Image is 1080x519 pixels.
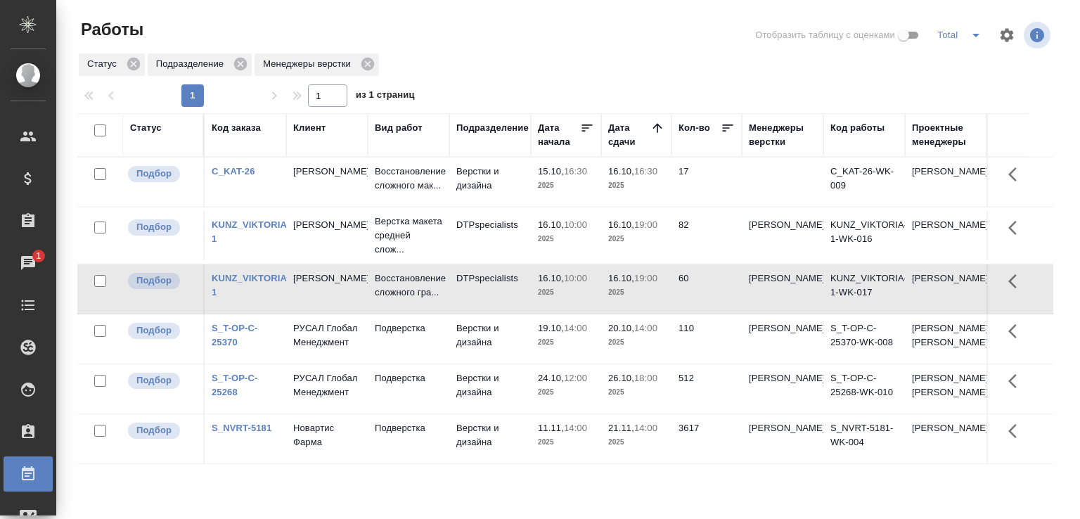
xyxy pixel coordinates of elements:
p: 16.10, [608,219,634,230]
p: Менеджеры верстки [263,57,356,71]
p: Подбор [136,373,172,387]
p: [PERSON_NAME] [749,321,816,335]
p: 12:00 [564,373,587,383]
p: Верстка макета средней слож... [375,214,442,257]
p: 26.10, [608,373,634,383]
div: Можно подбирать исполнителей [127,218,196,237]
td: 110 [671,314,742,364]
td: 60 [671,264,742,314]
p: Подразделение [156,57,229,71]
div: Менеджеры верстки [749,121,816,149]
p: 24.10, [538,373,564,383]
button: Здесь прячутся важные кнопки [1000,264,1034,298]
p: 2025 [608,435,664,449]
p: 16:30 [564,166,587,177]
p: [PERSON_NAME] [293,218,361,232]
td: DTPspecialists [449,264,531,314]
p: [PERSON_NAME] [749,271,816,286]
a: KUNZ_VIKTORIA-1 [212,219,290,244]
p: [PERSON_NAME] [293,165,361,179]
p: 10:00 [564,273,587,283]
div: Код заказа [212,121,261,135]
p: [PERSON_NAME] [749,218,816,232]
p: 11.11, [538,423,564,433]
p: [PERSON_NAME], [PERSON_NAME] [912,371,979,399]
div: Можно подбирать исполнителей [127,371,196,390]
div: Можно подбирать исполнителей [127,165,196,184]
p: Новартис Фарма [293,421,361,449]
p: 15.10, [538,166,564,177]
span: 1 [27,249,49,263]
td: [PERSON_NAME] [905,414,986,463]
p: 14:00 [564,423,587,433]
div: Подразделение [456,121,529,135]
div: Статус [130,121,162,135]
p: 10:00 [564,219,587,230]
p: Восстановление сложного гра... [375,271,442,300]
td: C_KAT-26-WK-009 [823,158,905,207]
p: [PERSON_NAME] [749,421,816,435]
p: 2025 [608,385,664,399]
div: Менеджеры верстки [255,53,379,76]
td: [PERSON_NAME] [905,264,986,314]
td: [PERSON_NAME] [905,211,986,260]
td: 512 [671,364,742,414]
div: Проектные менеджеры [912,121,979,149]
p: Подбор [136,323,172,338]
p: 19:00 [634,273,657,283]
p: 21.11, [608,423,634,433]
p: 2025 [538,385,594,399]
td: DTPspecialists [449,211,531,260]
p: 2025 [538,179,594,193]
div: Можно подбирать исполнителей [127,421,196,440]
p: Подверстка [375,421,442,435]
div: Можно подбирать исполнителей [127,321,196,340]
p: Подверстка [375,371,442,385]
td: S_T-OP-C-25268-WK-010 [823,364,905,414]
a: 1 [4,245,53,281]
p: Восстановление сложного мак... [375,165,442,193]
td: 17 [671,158,742,207]
p: 16.10, [608,273,634,283]
p: Подбор [136,167,172,181]
a: C_KAT-26 [212,166,255,177]
p: 2025 [538,335,594,350]
p: Статус [87,57,122,71]
span: Настроить таблицу [990,18,1024,52]
div: split button [934,24,990,46]
button: Здесь прячутся важные кнопки [1000,158,1034,191]
span: Отобразить таблицу с оценками [755,28,895,42]
td: S_NVRT-5181-WK-004 [823,414,905,463]
p: РУСАЛ Глобал Менеджмент [293,321,361,350]
p: РУСАЛ Глобал Менеджмент [293,371,361,399]
p: 14:00 [634,323,657,333]
a: S_T-OP-C-25370 [212,323,258,347]
div: Дата сдачи [608,121,650,149]
p: 2025 [538,435,594,449]
div: Можно подбирать исполнителей [127,271,196,290]
td: Верстки и дизайна [449,364,531,414]
p: 16.10, [538,273,564,283]
span: из 1 страниц [356,86,415,107]
p: 2025 [538,286,594,300]
p: [PERSON_NAME] [749,371,816,385]
td: [PERSON_NAME] [905,158,986,207]
p: 2025 [538,232,594,246]
td: 3617 [671,414,742,463]
p: 2025 [608,179,664,193]
a: S_T-OP-C-25268 [212,373,258,397]
div: Код работы [830,121,885,135]
td: 82 [671,211,742,260]
a: KUNZ_VIKTORIA-1 [212,273,290,297]
p: 19:00 [634,219,657,230]
td: Верстки и дизайна [449,414,531,463]
button: Здесь прячутся важные кнопки [1000,364,1034,398]
td: KUNZ_VIKTORIA-1-WK-016 [823,211,905,260]
p: 14:00 [564,323,587,333]
p: 16.10, [538,219,564,230]
td: KUNZ_VIKTORIA-1-WK-017 [823,264,905,314]
span: Работы [77,18,143,41]
p: 16:30 [634,166,657,177]
p: 19.10, [538,323,564,333]
p: Подбор [136,274,172,288]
